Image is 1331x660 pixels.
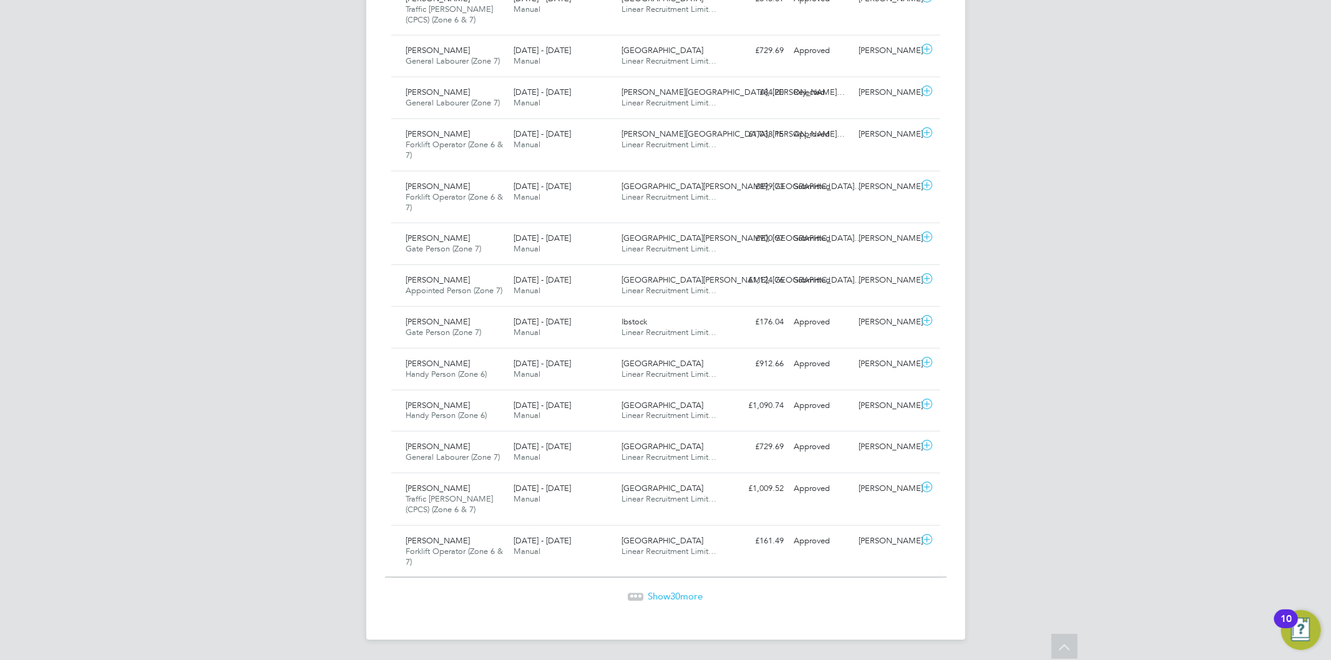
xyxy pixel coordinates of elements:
div: [PERSON_NAME] [854,41,919,61]
span: Manual [514,452,540,462]
span: Gate Person (Zone 7) [406,327,482,337]
div: £1,090.74 [724,396,789,416]
span: Linear Recruitment Limit… [622,410,716,420]
span: Linear Recruitment Limit… [622,452,716,462]
div: Approved [789,41,854,61]
span: Forklift Operator (Zone 6 & 7) [406,192,504,213]
div: £729.69 [724,437,789,457]
div: Approved [789,124,854,145]
span: Linear Recruitment Limit… [622,97,716,108]
div: £161.49 [724,531,789,551]
span: [GEOGRAPHIC_DATA] [622,400,703,410]
span: [DATE] - [DATE] [514,483,571,493]
span: Show more [648,590,703,602]
span: [DATE] - [DATE] [514,535,571,546]
span: [GEOGRAPHIC_DATA] [622,358,703,369]
span: Handy Person (Zone 6) [406,369,487,379]
div: Submitted [789,228,854,249]
span: General Labourer (Zone 7) [406,56,500,66]
span: Linear Recruitment Limit… [622,243,716,254]
div: Rejected [789,82,854,103]
span: Manual [514,546,540,556]
span: Manual [514,327,540,337]
span: [PERSON_NAME] [406,45,470,56]
span: [DATE] - [DATE] [514,441,571,452]
span: Linear Recruitment Limit… [622,369,716,379]
span: [DATE] - [DATE] [514,129,571,139]
span: Linear Recruitment Limit… [622,285,716,296]
button: Open Resource Center, 10 new notifications [1281,610,1321,650]
span: [PERSON_NAME] [406,358,470,369]
span: General Labourer (Zone 7) [406,97,500,108]
span: [DATE] - [DATE] [514,316,571,327]
span: Linear Recruitment Limit… [622,56,716,66]
span: Linear Recruitment Limit… [622,192,716,202]
div: £729.69 [724,41,789,61]
span: Manual [514,139,540,150]
span: Linear Recruitment Limit… [622,493,716,504]
div: Approved [789,437,854,457]
span: [PERSON_NAME] [406,233,470,243]
span: [GEOGRAPHIC_DATA][PERSON_NAME], [GEOGRAPHIC_DATA]… [622,233,862,243]
span: [GEOGRAPHIC_DATA] [622,535,703,546]
span: Forklift Operator (Zone 6 & 7) [406,139,504,160]
div: Approved [789,396,854,416]
div: Approved [789,531,854,551]
span: Manual [514,410,540,420]
span: [PERSON_NAME] [406,316,470,327]
div: £1,124.76 [724,270,789,291]
span: Linear Recruitment Limit… [622,4,716,14]
span: Manual [514,4,540,14]
span: [PERSON_NAME] [406,129,470,139]
div: £900.97 [724,228,789,249]
span: Manual [514,192,540,202]
div: [PERSON_NAME] [854,354,919,374]
span: [DATE] - [DATE] [514,233,571,243]
div: Approved [789,354,854,374]
span: [GEOGRAPHIC_DATA] [622,483,703,493]
span: [PERSON_NAME] [406,483,470,493]
span: [GEOGRAPHIC_DATA][PERSON_NAME], [GEOGRAPHIC_DATA]… [622,274,862,285]
span: Appointed Person (Zone 7) [406,285,503,296]
div: £1,009.52 [724,478,789,499]
span: Gate Person (Zone 7) [406,243,482,254]
span: [PERSON_NAME] [406,274,470,285]
div: £899.73 [724,177,789,197]
span: [DATE] - [DATE] [514,45,571,56]
div: [PERSON_NAME] [854,124,919,145]
span: General Labourer (Zone 7) [406,452,500,462]
div: [PERSON_NAME] [854,82,919,103]
div: Submitted [789,270,854,291]
span: Linear Recruitment Limit… [622,139,716,150]
span: [PERSON_NAME] [406,535,470,546]
div: £176.04 [724,312,789,332]
span: [PERSON_NAME][GEOGRAPHIC_DATA], [PERSON_NAME]… [622,87,845,97]
span: Manual [514,493,540,504]
span: 30 [671,590,681,602]
div: Approved [789,478,854,499]
span: [DATE] - [DATE] [514,87,571,97]
div: £84.20 [724,82,789,103]
span: Manual [514,56,540,66]
span: Traffic [PERSON_NAME] (CPCS) (Zone 6 & 7) [406,493,494,515]
div: [PERSON_NAME] [854,478,919,499]
div: 10 [1280,619,1292,635]
span: Ibstock [622,316,647,327]
span: [PERSON_NAME][GEOGRAPHIC_DATA], [PERSON_NAME]… [622,129,845,139]
span: Forklift Operator (Zone 6 & 7) [406,546,504,567]
div: £912.66 [724,354,789,374]
span: [DATE] - [DATE] [514,400,571,410]
span: [PERSON_NAME] [406,181,470,192]
div: £1,038.15 [724,124,789,145]
span: Manual [514,285,540,296]
div: [PERSON_NAME] [854,531,919,551]
span: [PERSON_NAME] [406,400,470,410]
div: [PERSON_NAME] [854,270,919,291]
span: Traffic [PERSON_NAME] (CPCS) (Zone 6 & 7) [406,4,494,25]
div: [PERSON_NAME] [854,177,919,197]
span: [PERSON_NAME] [406,87,470,97]
span: Manual [514,97,540,108]
span: [DATE] - [DATE] [514,358,571,369]
span: Linear Recruitment Limit… [622,546,716,556]
span: [DATE] - [DATE] [514,181,571,192]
